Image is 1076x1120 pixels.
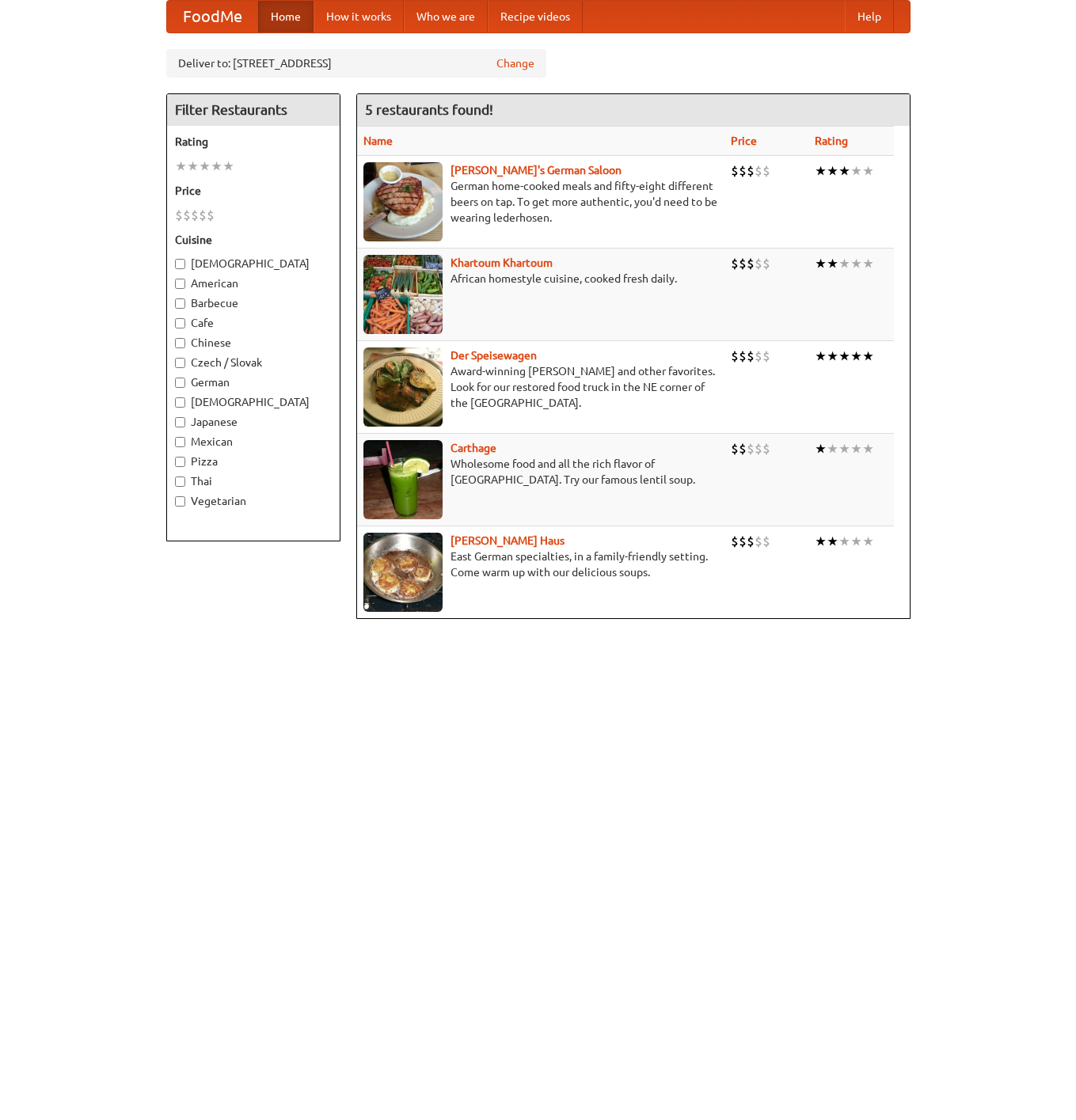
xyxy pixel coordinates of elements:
[314,1,404,32] a: How it works
[838,162,850,180] li: ★
[815,255,827,272] li: ★
[199,207,207,224] li: $
[762,533,770,550] li: $
[175,259,185,269] input: [DEMOGRAPHIC_DATA]
[755,533,762,550] li: $
[175,493,332,509] label: Vegetarian
[175,358,185,368] input: Czech / Slovak
[862,255,874,272] li: ★
[827,347,838,365] li: ★
[755,255,762,272] li: $
[747,162,755,180] li: $
[175,417,185,427] input: Japanese
[187,158,199,175] li: ★
[175,476,185,487] input: Thai
[363,549,718,580] p: East German specialties, in a family-friendly setting. Come warm up with our delicious soups.
[731,347,739,365] li: $
[731,162,739,180] li: $
[175,335,332,351] label: Chinese
[175,496,185,507] input: Vegetarian
[175,457,185,467] input: Pizza
[363,347,443,427] img: speisewagen.jpg
[175,454,332,469] label: Pizza
[827,440,838,457] li: ★
[211,158,222,175] li: ★
[762,255,770,272] li: $
[175,338,185,348] input: Chinese
[850,255,862,272] li: ★
[451,349,537,362] a: Der Speisewagen
[739,533,747,550] li: $
[207,207,215,224] li: $
[755,162,762,180] li: $
[363,440,443,519] img: carthage.jpg
[175,397,185,408] input: [DEMOGRAPHIC_DATA]
[175,256,332,271] label: [DEMOGRAPHIC_DATA]
[762,347,770,365] li: $
[838,347,850,365] li: ★
[258,1,314,32] a: Home
[827,162,838,180] li: ★
[815,135,848,147] a: Rating
[167,94,340,126] h4: Filter Restaurants
[404,1,488,32] a: Who we are
[183,207,191,224] li: $
[827,533,838,550] li: ★
[731,440,739,457] li: $
[175,295,332,311] label: Barbecue
[850,440,862,457] li: ★
[451,164,622,177] a: [PERSON_NAME]'s German Saloon
[755,440,762,457] li: $
[815,440,827,457] li: ★
[838,533,850,550] li: ★
[363,363,718,411] p: Award-winning [PERSON_NAME] and other favorites. Look for our restored food truck in the NE corne...
[496,55,534,71] a: Change
[747,347,755,365] li: $
[175,355,332,370] label: Czech / Slovak
[739,162,747,180] li: $
[175,414,332,430] label: Japanese
[845,1,894,32] a: Help
[191,207,199,224] li: $
[363,456,718,488] p: Wholesome food and all the rich flavor of [GEOGRAPHIC_DATA]. Try our famous lentil soup.
[222,158,234,175] li: ★
[451,534,565,547] a: [PERSON_NAME] Haus
[850,533,862,550] li: ★
[175,437,185,447] input: Mexican
[862,162,874,180] li: ★
[815,533,827,550] li: ★
[166,49,546,78] div: Deliver to: [STREET_ADDRESS]
[731,255,739,272] li: $
[175,315,332,331] label: Cafe
[363,178,718,226] p: German home-cooked meals and fifty-eight different beers on tap. To get more authentic, you'd nee...
[451,442,496,454] a: Carthage
[175,275,332,291] label: American
[747,533,755,550] li: $
[175,279,185,289] input: American
[762,162,770,180] li: $
[731,135,757,147] a: Price
[199,158,211,175] li: ★
[850,347,862,365] li: ★
[755,347,762,365] li: $
[739,255,747,272] li: $
[731,533,739,550] li: $
[850,162,862,180] li: ★
[363,271,718,287] p: African homestyle cuisine, cooked fresh daily.
[451,256,553,269] a: Khartoum Khartoum
[838,255,850,272] li: ★
[862,533,874,550] li: ★
[175,183,332,199] h5: Price
[862,440,874,457] li: ★
[363,162,443,241] img: esthers.jpg
[815,347,827,365] li: ★
[175,374,332,390] label: German
[175,394,332,410] label: [DEMOGRAPHIC_DATA]
[363,533,443,612] img: kohlhaus.jpg
[739,440,747,457] li: $
[175,232,332,248] h5: Cuisine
